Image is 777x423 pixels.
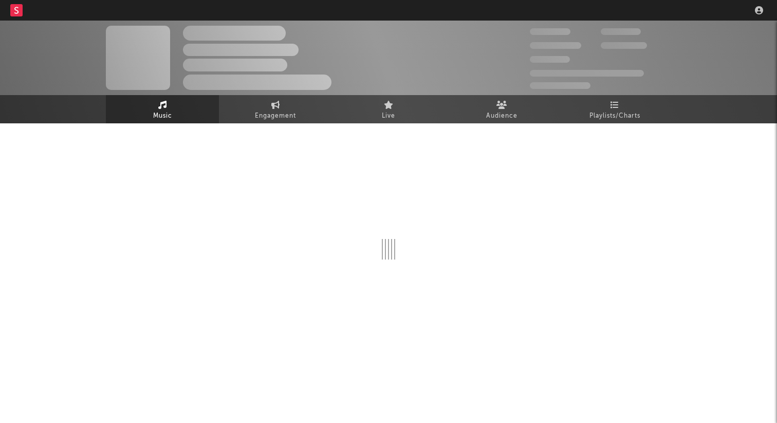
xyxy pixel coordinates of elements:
[530,82,590,89] span: Jump Score: 85.0
[486,110,517,122] span: Audience
[589,110,640,122] span: Playlists/Charts
[445,95,558,123] a: Audience
[332,95,445,123] a: Live
[382,110,395,122] span: Live
[601,28,641,35] span: 100 000
[530,70,644,77] span: 50 000 000 Monthly Listeners
[601,42,647,49] span: 1 000 000
[153,110,172,122] span: Music
[255,110,296,122] span: Engagement
[530,42,581,49] span: 50 000 000
[558,95,671,123] a: Playlists/Charts
[106,95,219,123] a: Music
[530,28,570,35] span: 300 000
[219,95,332,123] a: Engagement
[530,56,570,63] span: 100 000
